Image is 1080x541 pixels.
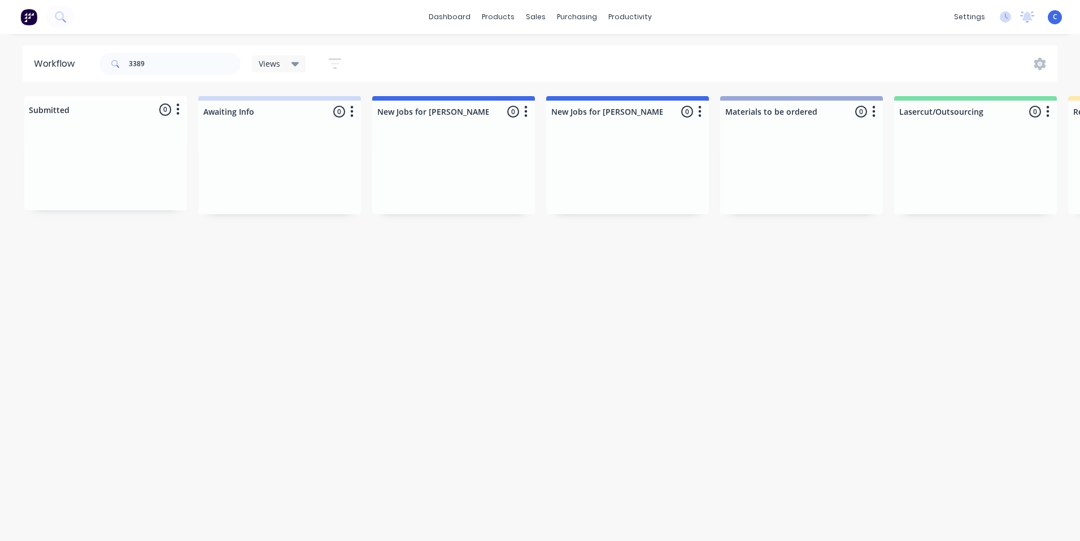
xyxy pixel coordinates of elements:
input: Search for orders... [129,53,241,75]
div: sales [520,8,551,25]
div: settings [948,8,991,25]
span: C [1053,12,1057,22]
div: Workflow [34,57,80,71]
div: products [476,8,520,25]
span: Views [259,58,280,70]
div: purchasing [551,8,603,25]
div: productivity [603,8,657,25]
img: Factory [20,8,37,25]
a: dashboard [423,8,476,25]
